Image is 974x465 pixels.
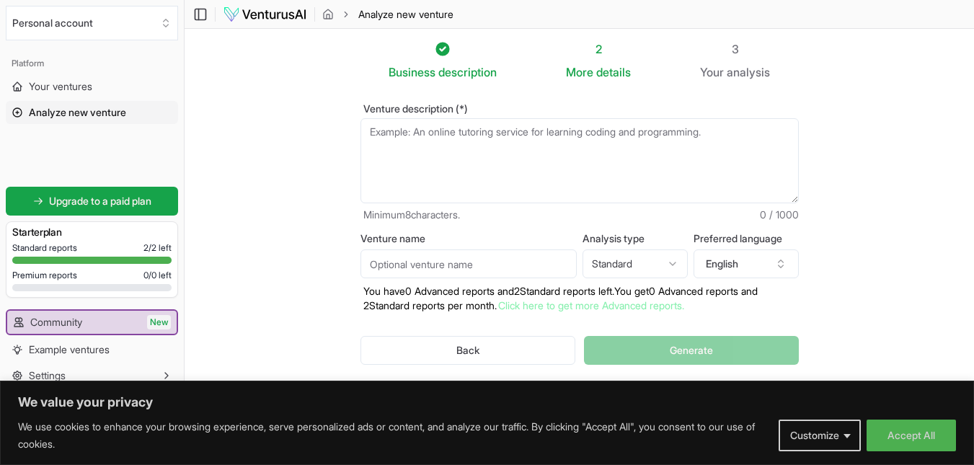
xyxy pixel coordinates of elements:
[322,7,453,22] nav: breadcrumb
[360,284,799,313] p: You have 0 Advanced reports and 2 Standard reports left. Y ou get 0 Advanced reports and 2 Standa...
[7,311,177,334] a: CommunityNew
[360,104,799,114] label: Venture description (*)
[360,234,577,244] label: Venture name
[6,187,178,216] a: Upgrade to a paid plan
[727,65,770,79] span: analysis
[29,105,126,120] span: Analyze new venture
[6,52,178,75] div: Platform
[566,63,593,81] span: More
[143,270,172,281] span: 0 / 0 left
[694,234,799,244] label: Preferred language
[12,225,172,239] h3: Starter plan
[143,242,172,254] span: 2 / 2 left
[6,6,178,40] button: Select an organization
[596,65,631,79] span: details
[6,75,178,98] a: Your ventures
[566,40,631,58] div: 2
[779,420,861,451] button: Customize
[360,249,577,278] input: Optional venture name
[760,208,799,222] span: 0 / 1000
[438,65,497,79] span: description
[29,342,110,357] span: Example ventures
[49,194,151,208] span: Upgrade to a paid plan
[12,242,77,254] span: Standard reports
[583,234,688,244] label: Analysis type
[147,315,171,329] span: New
[358,7,453,22] span: Analyze new venture
[18,418,768,453] p: We use cookies to enhance your browsing experience, serve personalized ads or content, and analyz...
[30,315,82,329] span: Community
[700,40,770,58] div: 3
[12,270,77,281] span: Premium reports
[6,101,178,124] a: Analyze new venture
[867,420,956,451] button: Accept All
[6,364,178,387] button: Settings
[18,394,956,411] p: We value your privacy
[694,249,799,278] button: English
[29,368,66,383] span: Settings
[29,79,92,94] span: Your ventures
[363,208,460,222] span: Minimum 8 characters.
[498,299,684,311] a: Click here to get more Advanced reports.
[223,6,307,23] img: logo
[6,338,178,361] a: Example ventures
[389,63,435,81] span: Business
[360,336,576,365] button: Back
[700,63,724,81] span: Your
